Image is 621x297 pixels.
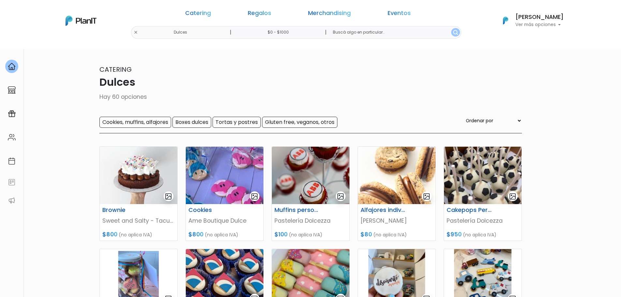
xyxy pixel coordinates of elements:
[272,146,350,241] a: gallery-light Muffins personalizados Pastelería Dolcezza $100 (no aplica IVA)
[188,216,261,225] p: Ame Boutique Dulce
[443,207,496,214] h6: Cakepops Personalizados
[328,26,461,39] input: Buscá algo en particular..
[509,193,516,200] img: gallery-light
[444,147,522,204] img: thumb_img-8514.jpeg
[66,16,96,26] img: PlanIt Logo
[213,117,261,128] input: Tortas y postres
[185,10,211,18] a: Catering
[99,146,178,241] a: gallery-light Brownie Sweet and Salty - Tacuarembó $800 (no aplica IVA)
[251,193,258,200] img: gallery-light
[388,10,411,18] a: Eventos
[99,74,522,90] p: Dulces
[325,28,327,36] p: |
[274,216,347,225] p: Pastelería Dolcezza
[100,147,177,204] img: thumb_brownie.jpg
[8,157,16,165] img: calendar-87d922413cdce8b2cf7b7f5f62616a5cf9e4887200fb71536465627b3292af00.svg
[99,65,522,74] p: Catering
[453,30,458,35] img: search_button-432b6d5273f82d61273b3651a40e1bd1b912527efae98b1b7a1b2c0702e16a8d.svg
[8,178,16,186] img: feedback-78b5a0c8f98aac82b08bfc38622c3050aee476f2c9584af64705fc4e61158814.svg
[358,147,436,204] img: thumb_WhatsApp_Image_2022-09-28_at_09.23.18.jpeg
[188,230,203,238] span: $800
[165,193,172,200] img: gallery-light
[262,117,337,128] input: Gluten free, veganos, otros
[357,207,410,214] h6: Alfajores individuales
[102,216,175,225] p: Sweet and Salty - Tacuarembó
[337,193,344,200] img: gallery-light
[498,13,513,28] img: PlanIt Logo
[186,147,263,204] img: thumb_20220316_163300.jpg
[308,10,351,18] a: Merchandising
[373,231,407,238] span: (no aplica IVA)
[515,14,564,20] h6: [PERSON_NAME]
[134,30,138,35] img: close-6986928ebcb1d6c9903e3b54e860dbc4d054630f23adef3a32610726dff6a82b.svg
[495,12,564,29] button: PlanIt Logo [PERSON_NAME] Ver más opciones
[515,22,564,27] p: Ver más opciones
[274,230,288,238] span: $100
[230,28,231,36] p: |
[271,207,324,214] h6: Muffins personalizados
[98,207,152,214] h6: Brownie
[248,10,271,18] a: Regalos
[358,146,436,241] a: gallery-light Alfajores individuales [PERSON_NAME] $80 (no aplica IVA)
[289,231,322,238] span: (no aplica IVA)
[172,117,211,128] input: Boxes dulces
[119,231,152,238] span: (no aplica IVA)
[8,133,16,141] img: people-662611757002400ad9ed0e3c099ab2801c6687ba6c219adb57efc949bc21e19d.svg
[205,231,238,238] span: (no aplica IVA)
[185,207,238,214] h6: Cookies
[8,63,16,70] img: home-e721727adea9d79c4d83392d1f703f7f8bce08238fde08b1acbfd93340b81755.svg
[99,117,171,128] input: Cookies, muffins, alfajores
[444,146,522,241] a: gallery-light Cakepops Personalizados Pastelería Dolcezza $950 (no aplica IVA)
[8,110,16,118] img: campaigns-02234683943229c281be62815700db0a1741e53638e28bf9629b52c665b00959.svg
[8,86,16,94] img: marketplace-4ceaa7011d94191e9ded77b95e3339b90024bf715f7c57f8cf31f2d8c509eaba.svg
[447,230,462,238] span: $950
[447,216,519,225] p: Pastelería Dolcezza
[185,146,264,241] a: gallery-light Cookies Ame Boutique Dulce $800 (no aplica IVA)
[361,230,372,238] span: $80
[361,216,433,225] p: [PERSON_NAME]
[463,231,496,238] span: (no aplica IVA)
[102,230,117,238] span: $800
[272,147,349,204] img: thumb_Dulces_personalizados.jpg
[8,197,16,204] img: partners-52edf745621dab592f3b2c58e3bca9d71375a7ef29c3b500c9f145b62cc070d4.svg
[423,193,430,200] img: gallery-light
[99,93,522,101] p: Hay 60 opciones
